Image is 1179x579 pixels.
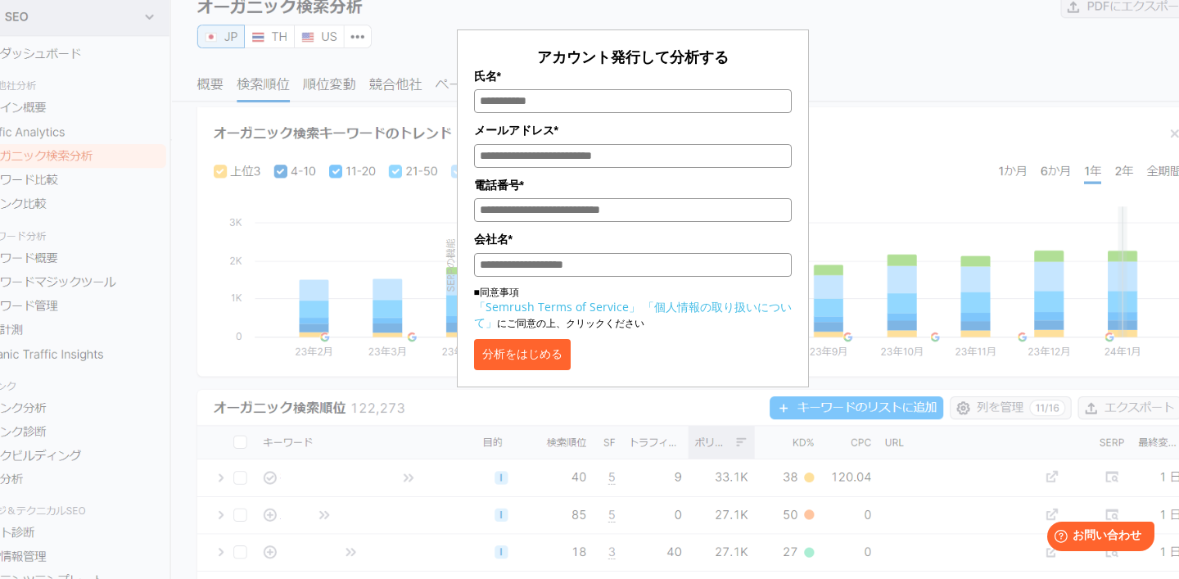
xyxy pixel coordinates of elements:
[474,339,571,370] button: 分析をはじめる
[474,285,792,331] p: ■同意事項 にご同意の上、クリックください
[474,121,792,139] label: メールアドレス*
[537,47,729,66] span: アカウント発行して分析する
[474,176,792,194] label: 電話番号*
[474,299,792,330] a: 「個人情報の取り扱いについて」
[474,299,640,314] a: 「Semrush Terms of Service」
[1033,515,1161,561] iframe: Help widget launcher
